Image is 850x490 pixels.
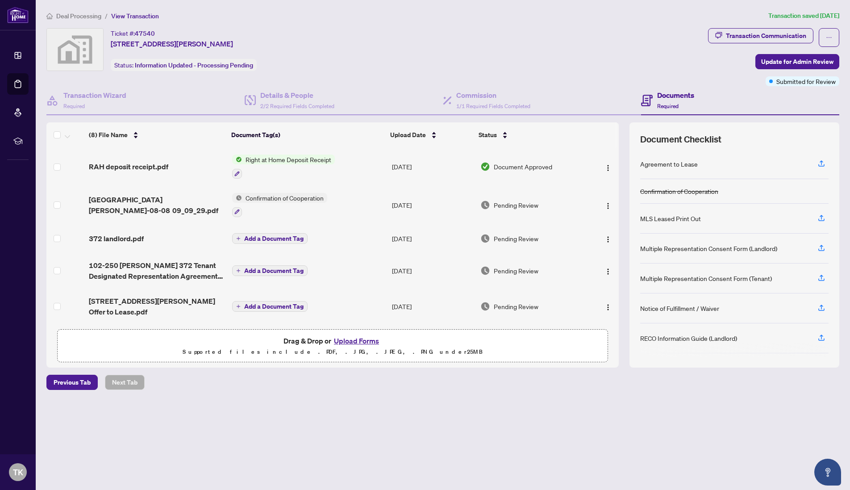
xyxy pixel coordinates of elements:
span: plus [236,236,241,241]
span: Document Checklist [640,133,721,146]
img: Document Status [480,266,490,276]
td: [DATE] [388,186,477,224]
td: [DATE] [388,224,477,253]
button: Add a Document Tag [232,301,308,312]
div: Ticket #: [111,28,155,38]
img: Logo [604,268,612,275]
img: Logo [604,304,612,311]
span: Deal Processing [56,12,101,20]
span: Previous Tab [54,375,91,389]
button: Logo [601,198,615,212]
img: Document Status [480,200,490,210]
span: [STREET_ADDRESS][PERSON_NAME] Offer to Lease.pdf [89,296,225,317]
span: Information Updated - Processing Pending [135,61,253,69]
span: Status [479,130,497,140]
button: Upload Forms [331,335,382,347]
div: Transaction Communication [726,29,806,43]
span: home [46,13,53,19]
span: plus [236,268,241,273]
div: MLS Leased Print Out [640,214,701,223]
span: Add a Document Tag [244,303,304,310]
span: Add a Document Tag [244,235,304,242]
article: Transaction saved [DATE] [768,11,839,21]
span: ellipsis [826,34,832,41]
span: Pending Review [494,266,538,276]
span: Confirmation of Cooperation [242,193,327,203]
div: Multiple Representation Consent Form (Tenant) [640,273,772,283]
img: Status Icon [232,155,242,164]
span: Submitted for Review [776,76,836,86]
p: Supported files include .PDF, .JPG, .JPEG, .PNG under 25 MB [63,347,602,357]
button: Status IconRight at Home Deposit Receipt [232,155,335,179]
td: [DATE] [388,147,477,186]
span: [STREET_ADDRESS][PERSON_NAME] [111,38,233,49]
button: Transaction Communication [708,28,813,43]
span: Upload Date [390,130,426,140]
button: Add a Document Tag [232,265,308,276]
span: Update for Admin Review [761,54,833,69]
span: 102-250 [PERSON_NAME] 372 Tenant Designated Representation Agreement -.pdf [89,260,225,281]
button: Logo [601,299,615,314]
span: Add a Document Tag [244,268,304,274]
img: svg%3e [47,29,103,71]
button: Previous Tab [46,375,98,390]
div: Confirmation of Cooperation [640,186,718,196]
span: Drag & Drop orUpload FormsSupported files include .PDF, .JPG, .JPEG, .PNG under25MB [58,330,608,363]
button: Add a Document Tag [232,233,308,244]
h4: Documents [657,90,694,101]
th: Status [475,122,585,147]
span: (8) File Name [89,130,128,140]
span: 372 landlord.pdf [89,233,144,244]
span: Document Approved [494,162,552,172]
h4: Details & People [260,90,334,101]
button: Next Tab [105,375,145,390]
th: Upload Date [387,122,475,147]
span: View Transaction [111,12,159,20]
span: 1/1 Required Fields Completed [456,103,530,109]
img: Document Status [480,302,490,311]
span: Pending Review [494,200,538,210]
h4: Transaction Wizard [63,90,126,101]
button: Logo [601,159,615,174]
span: [GEOGRAPHIC_DATA][PERSON_NAME]-08-08 09_09_29.pdf [89,194,225,216]
span: Required [657,103,679,109]
img: Logo [604,236,612,243]
button: Open asap [814,459,841,486]
td: [DATE] [388,253,477,289]
h4: Commission [456,90,530,101]
div: Notice of Fulfillment / Waiver [640,303,719,313]
img: logo [7,7,29,23]
img: Logo [604,164,612,172]
span: TK [13,466,23,478]
button: Status IconConfirmation of Cooperation [232,193,327,217]
th: (8) File Name [85,122,228,147]
span: Right at Home Deposit Receipt [242,155,335,164]
span: Pending Review [494,302,538,311]
button: Add a Document Tag [232,301,308,312]
button: Logo [601,264,615,278]
span: RAH deposit receipt.pdf [89,161,168,172]
img: Document Status [480,162,490,172]
td: [DATE] [388,289,477,324]
span: Drag & Drop or [283,335,382,347]
th: Document Tag(s) [228,122,387,147]
div: Agreement to Lease [640,159,698,169]
img: Document Status [480,234,490,243]
span: Pending Review [494,234,538,243]
img: Status Icon [232,193,242,203]
div: RECO Information Guide (Landlord) [640,333,737,343]
img: Logo [604,202,612,209]
div: Status: [111,59,257,71]
li: / [105,11,108,21]
span: Required [63,103,85,109]
div: Multiple Representation Consent Form (Landlord) [640,243,777,253]
span: 2/2 Required Fields Completed [260,103,334,109]
button: Update for Admin Review [755,54,839,69]
button: Logo [601,231,615,246]
span: plus [236,304,241,309]
span: 47540 [135,29,155,38]
td: [DATE] [388,324,477,363]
